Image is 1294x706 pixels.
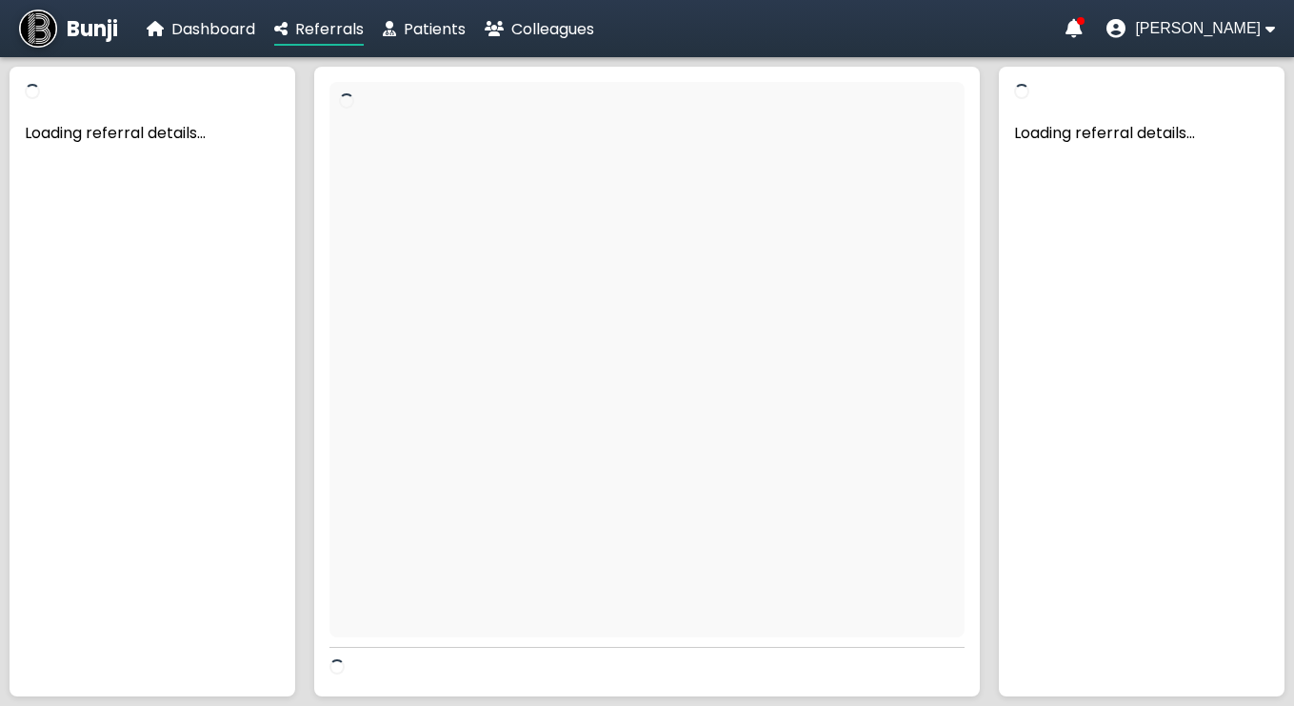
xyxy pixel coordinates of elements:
[404,18,466,40] span: Patients
[511,18,594,40] span: Colleagues
[25,121,280,145] p: Loading referral details...
[171,18,255,40] span: Dashboard
[1014,121,1269,145] p: Loading referral details...
[1135,20,1261,37] span: [PERSON_NAME]
[485,17,594,41] a: Colleagues
[1065,19,1083,38] a: Notifications
[1106,19,1275,38] button: User menu
[383,17,466,41] a: Patients
[67,13,118,45] span: Bunji
[274,17,364,41] a: Referrals
[19,10,118,48] a: Bunji
[295,18,364,40] span: Referrals
[147,17,255,41] a: Dashboard
[19,10,57,48] img: Bunji Dental Referral Management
